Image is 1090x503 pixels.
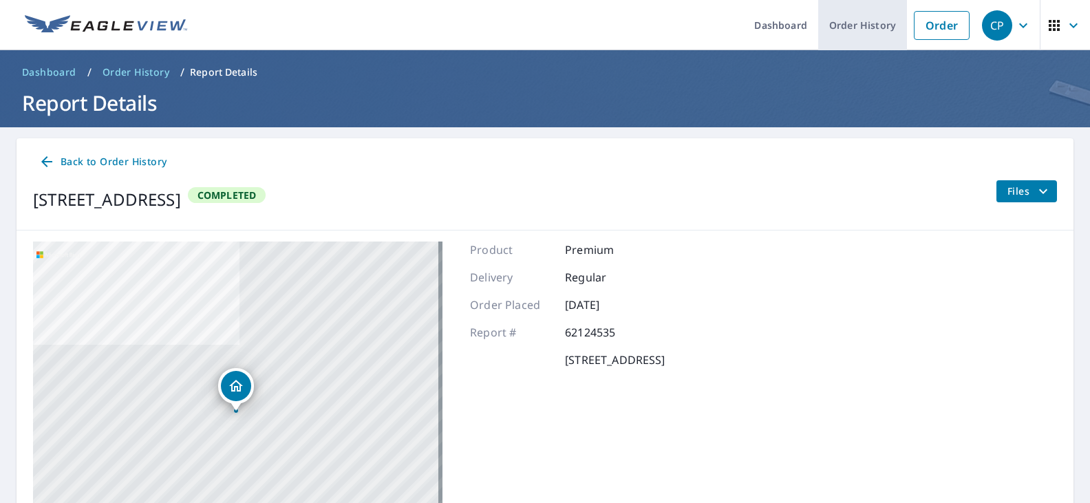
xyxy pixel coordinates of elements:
p: 62124535 [565,324,648,341]
p: Delivery [470,269,553,286]
p: Order Placed [470,297,553,313]
div: CP [982,10,1012,41]
p: Report Details [190,65,257,79]
a: Back to Order History [33,149,172,175]
span: Files [1007,183,1051,200]
div: [STREET_ADDRESS] [33,187,181,212]
li: / [180,64,184,81]
a: Order History [97,61,175,83]
nav: breadcrumb [17,61,1073,83]
a: Dashboard [17,61,82,83]
button: filesDropdownBtn-62124535 [996,180,1057,202]
span: Order History [103,65,169,79]
p: Report # [470,324,553,341]
div: Dropped pin, building 1, Residential property, 4576 Klam Rd Columbiaville, MI 48421 [218,368,254,411]
p: Product [470,242,553,258]
h1: Report Details [17,89,1073,117]
span: Back to Order History [39,153,167,171]
span: Dashboard [22,65,76,79]
span: Completed [189,189,265,202]
a: Order [914,11,970,40]
p: Regular [565,269,648,286]
li: / [87,64,92,81]
p: [DATE] [565,297,648,313]
img: EV Logo [25,15,187,36]
p: [STREET_ADDRESS] [565,352,665,368]
p: Premium [565,242,648,258]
